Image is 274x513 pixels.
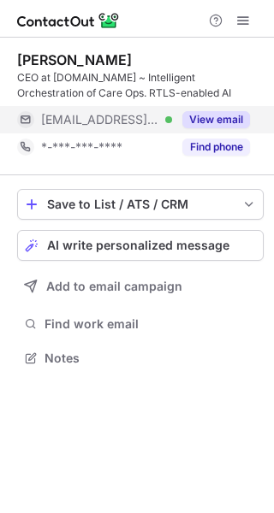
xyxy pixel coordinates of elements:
button: Reveal Button [182,139,250,156]
button: save-profile-one-click [17,189,264,220]
img: ContactOut v5.3.10 [17,10,120,31]
span: Notes [45,351,257,366]
button: AI write personalized message [17,230,264,261]
button: Add to email campaign [17,271,264,302]
button: Reveal Button [182,111,250,128]
div: CEO at [DOMAIN_NAME] ~ Intelligent Orchestration of Care Ops. RTLS-enabled AI [17,70,264,101]
div: [PERSON_NAME] [17,51,132,68]
div: Save to List / ATS / CRM [47,198,234,211]
span: AI write personalized message [47,239,229,252]
button: Notes [17,346,264,370]
button: Find work email [17,312,264,336]
span: [EMAIL_ADDRESS][DOMAIN_NAME] [41,112,159,127]
span: Find work email [45,316,257,332]
span: Add to email campaign [46,280,182,293]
